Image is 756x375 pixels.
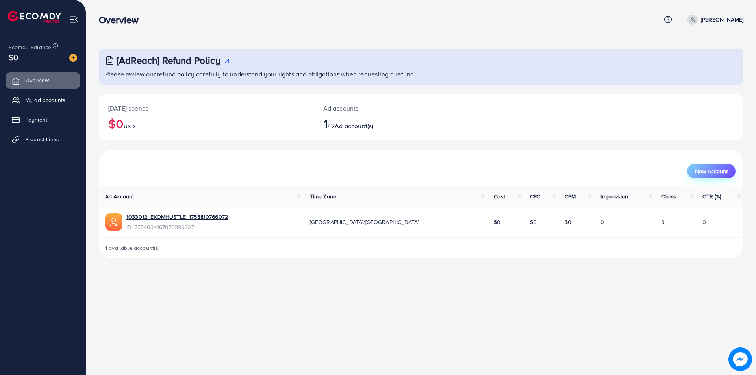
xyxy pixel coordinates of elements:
[530,192,540,200] span: CPC
[702,192,721,200] span: CTR (%)
[25,96,65,104] span: My ad accounts
[530,218,537,226] span: $0
[701,15,743,24] p: [PERSON_NAME]
[25,135,59,143] span: Product Links
[600,218,604,226] span: 0
[108,103,304,113] p: [DATE] spends
[6,92,80,108] a: My ad accounts
[9,43,51,51] span: Ecomdy Balance
[69,15,78,24] img: menu
[728,347,752,371] img: image
[335,122,373,130] span: Ad account(s)
[661,192,676,200] span: Clicks
[9,52,18,63] span: $0
[684,15,743,25] a: [PERSON_NAME]
[323,116,465,131] h2: / 2
[105,69,739,79] p: Please review our refund policy carefully to understand your rights and obligations when requesti...
[600,192,628,200] span: Impression
[117,55,220,66] h3: [AdReach] Refund Policy
[105,244,160,252] span: 1 available account(s)
[6,72,80,88] a: Overview
[108,116,304,131] h2: $0
[565,192,576,200] span: CPM
[99,14,145,26] h3: Overview
[25,116,47,124] span: Payment
[124,122,135,130] span: USD
[6,131,80,147] a: Product Links
[6,112,80,127] a: Payment
[126,213,228,221] a: 1033012_EKOMHUSTLE_1758810766072
[695,168,728,174] span: New Account
[565,218,571,226] span: $0
[105,192,134,200] span: Ad Account
[494,218,500,226] span: $0
[126,223,228,231] span: ID: 7554034167073996807
[661,218,665,226] span: 0
[687,164,736,178] button: New Account
[702,218,706,226] span: 0
[8,11,61,23] img: logo
[105,213,122,231] img: ic-ads-acc.e4c84228.svg
[323,103,465,113] p: Ad accounts
[69,54,77,62] img: image
[494,192,505,200] span: Cost
[310,218,419,226] span: [GEOGRAPHIC_DATA]/[GEOGRAPHIC_DATA]
[25,76,49,84] span: Overview
[310,192,336,200] span: Time Zone
[323,115,328,133] span: 1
